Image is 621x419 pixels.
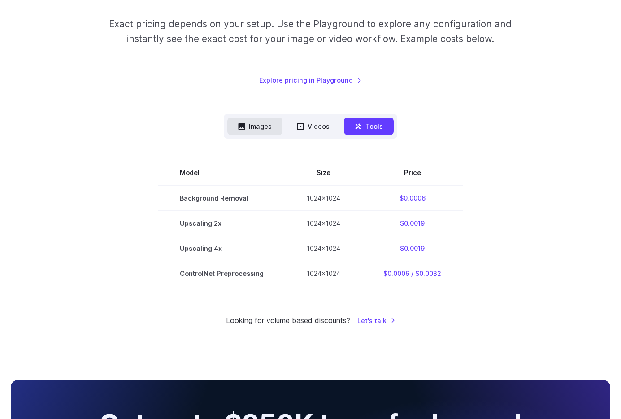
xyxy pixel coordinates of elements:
td: ControlNet Preprocessing [158,261,285,286]
td: 1024x1024 [285,261,362,286]
td: $0.0019 [362,236,463,261]
th: Price [362,160,463,185]
td: Upscaling 4x [158,236,285,261]
td: 1024x1024 [285,211,362,236]
td: 1024x1024 [285,236,362,261]
td: Upscaling 2x [158,211,285,236]
td: 1024x1024 [285,185,362,211]
td: $0.0006 / $0.0032 [362,261,463,286]
th: Size [285,160,362,185]
small: Looking for volume based discounts? [226,315,350,327]
p: Exact pricing depends on your setup. Use the Playground to explore any configuration and instantl... [101,17,521,47]
a: Let's talk [357,315,395,326]
td: $0.0006 [362,185,463,211]
td: Background Removal [158,185,285,211]
button: Videos [286,118,340,135]
td: $0.0019 [362,211,463,236]
a: Explore pricing in Playground [259,75,362,85]
button: Tools [344,118,394,135]
button: Images [227,118,282,135]
th: Model [158,160,285,185]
